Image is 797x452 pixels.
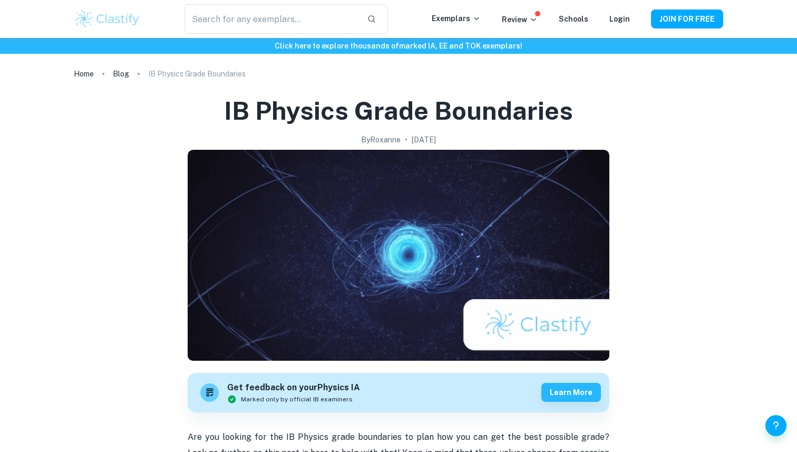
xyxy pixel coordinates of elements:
h6: Click here to explore thousands of marked IA, EE and TOK exemplars ! [2,40,795,52]
h2: [DATE] [412,134,436,146]
h2: By Roxanne [361,134,401,146]
h1: IB Physics Grade Boundaries [224,94,573,128]
p: Review [502,14,538,25]
img: Clastify logo [74,8,141,30]
button: Learn more [541,383,601,402]
span: Marked only by official IB examiners [241,395,353,404]
p: Exemplars [432,13,481,24]
button: Help and Feedback [765,415,786,436]
img: IB Physics Grade Boundaries cover image [188,150,609,361]
a: Home [74,66,94,81]
a: Schools [559,15,588,23]
a: Get feedback on yourPhysics IAMarked only by official IB examinersLearn more [188,373,609,412]
p: IB Physics Grade Boundaries [148,68,246,80]
input: Search for any exemplars... [184,4,358,34]
p: • [405,134,407,146]
button: JOIN FOR FREE [651,9,723,28]
h6: Get feedback on your Physics IA [227,381,360,395]
a: Login [609,15,630,23]
a: Blog [113,66,129,81]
